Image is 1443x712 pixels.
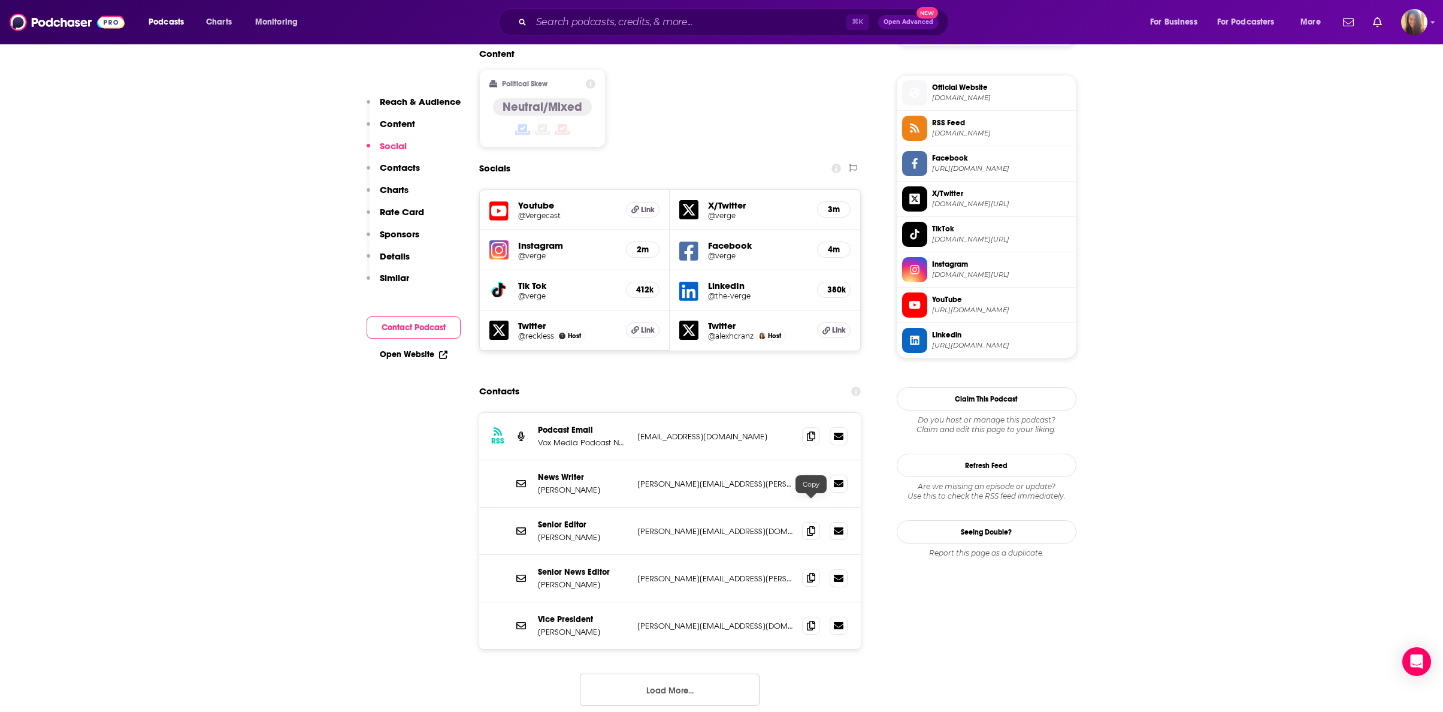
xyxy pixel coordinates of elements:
[380,118,415,129] p: Content
[367,251,410,273] button: Details
[367,162,420,184] button: Contacts
[902,80,1071,105] a: Official Website[DOMAIN_NAME]
[518,331,554,340] a: @reckless
[626,202,660,218] a: Link
[708,200,807,211] h5: X/Twitter
[1401,9,1427,35] button: Show profile menu
[637,574,793,584] p: [PERSON_NAME][EMAIL_ADDRESS][PERSON_NAME][DOMAIN_NAME]
[897,548,1076,558] div: Report this page as a duplicate.
[479,157,510,180] h2: Socials
[1209,13,1292,32] button: open menu
[897,482,1076,501] div: Are we missing an episode or update? Use this to check the RSS feed immediately.
[932,259,1071,270] span: Instagram
[817,322,851,338] a: Link
[1401,9,1427,35] span: Logged in as AHartman333
[932,164,1071,173] span: https://www.facebook.com/verge
[932,235,1071,244] span: tiktok.com/@verge
[902,186,1071,212] a: X/Twitter[DOMAIN_NAME][URL]
[878,15,939,29] button: Open AdvancedNew
[897,415,1076,435] div: Claim and edit this page to your liking.
[884,19,933,25] span: Open Advanced
[538,580,628,590] p: [PERSON_NAME]
[768,332,781,340] span: Host
[10,11,125,34] img: Podchaser - Follow, Share and Rate Podcasts
[902,151,1071,176] a: Facebook[URL][DOMAIN_NAME]
[367,228,419,251] button: Sponsors
[932,200,1071,209] span: twitter.com/verge
[1217,14,1275,31] span: For Podcasters
[932,341,1071,350] span: https://www.linkedin.com/company/the-verge
[637,432,793,442] p: [EMAIL_ADDRESS][DOMAIN_NAME]
[247,13,313,32] button: open menu
[708,291,807,300] h5: @the-verge
[827,204,840,215] h5: 3m
[538,485,628,495] p: [PERSON_NAME]
[367,272,409,294] button: Similar
[708,251,807,260] a: @verge
[932,153,1071,164] span: Facebook
[902,222,1071,247] a: TikTok[DOMAIN_NAME][URL]
[636,245,649,255] h5: 2m
[503,99,582,114] h4: Neutral/Mixed
[559,333,565,339] img: Nilay Patel
[759,333,766,339] a: Alex Cranz
[380,206,424,218] p: Rate Card
[367,96,461,118] button: Reach & Audience
[637,479,793,489] p: [PERSON_NAME][EMAIL_ADDRESS][PERSON_NAME][DOMAIN_NAME]
[932,294,1071,305] span: YouTube
[380,184,409,195] p: Charts
[1142,13,1212,32] button: open menu
[380,349,447,360] a: Open Website
[538,425,628,435] p: Podcast Email
[832,325,846,335] span: Link
[479,48,852,59] h2: Content
[518,320,617,331] h5: Twitter
[198,13,239,32] a: Charts
[538,532,628,542] p: [PERSON_NAME]
[149,14,184,31] span: Podcasts
[708,280,807,291] h5: LinkedIn
[636,285,649,295] h5: 412k
[491,436,504,446] h3: RSS
[932,82,1071,93] span: Official Website
[932,330,1071,340] span: Linkedin
[518,291,617,300] a: @verge
[518,251,617,260] a: @verge
[932,270,1071,279] span: instagram.com/verge
[479,380,519,403] h2: Contacts
[367,206,424,228] button: Rate Card
[932,93,1071,102] span: theverge.com
[708,320,807,331] h5: Twitter
[1401,9,1427,35] img: User Profile
[380,251,410,262] p: Details
[641,205,655,215] span: Link
[827,245,840,255] h5: 4m
[902,292,1071,318] a: YouTube[URL][DOMAIN_NAME]
[932,188,1071,199] span: X/Twitter
[708,211,807,220] a: @verge
[502,80,547,88] h2: Political Skew
[626,322,660,338] a: Link
[1300,14,1321,31] span: More
[846,14,869,30] span: ⌘ K
[538,520,628,530] p: Senior Editor
[827,285,840,295] h5: 380k
[932,224,1071,234] span: TikTok
[795,475,827,493] div: Copy
[367,316,461,339] button: Contact Podcast
[641,325,655,335] span: Link
[902,328,1071,353] a: Linkedin[URL][DOMAIN_NAME]
[897,387,1076,411] button: Claim This Podcast
[367,184,409,206] button: Charts
[518,211,617,220] h5: @Vergecast
[637,526,793,536] p: [PERSON_NAME][EMAIL_ADDRESS][DOMAIN_NAME]
[708,331,754,340] a: @alexhcranz
[708,240,807,251] h5: Facebook
[255,14,298,31] span: Monitoring
[380,140,407,152] p: Social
